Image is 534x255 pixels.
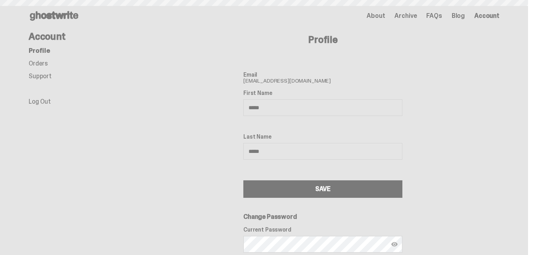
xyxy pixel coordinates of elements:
label: Current Password [243,226,402,233]
button: SAVE [243,180,402,198]
a: FAQs [426,13,442,19]
label: Email [243,71,402,78]
a: About [367,13,385,19]
label: Last Name [243,133,402,140]
a: Archive [394,13,417,19]
div: SAVE [315,186,330,192]
a: Log Out [29,97,51,106]
span: [EMAIL_ADDRESS][DOMAIN_NAME] [243,71,402,83]
a: Support [29,72,52,80]
a: Orders [29,59,48,68]
h4: Profile [146,35,499,44]
h6: Change Password [243,214,402,220]
a: Account [474,13,499,19]
label: First Name [243,90,402,96]
img: Show password [391,241,398,247]
h4: Account [29,32,146,41]
a: Profile [29,46,50,55]
a: Blog [452,13,465,19]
